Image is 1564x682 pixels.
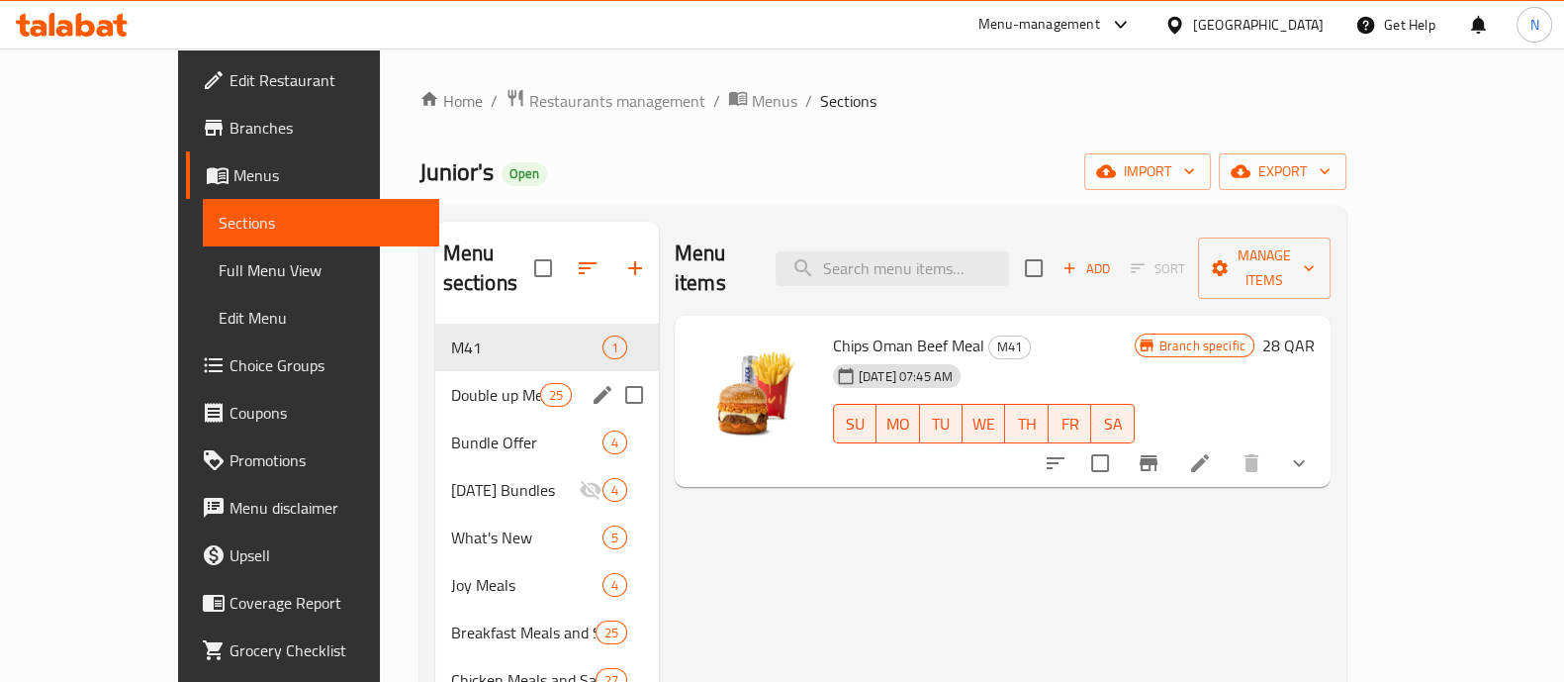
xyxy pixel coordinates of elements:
[1188,451,1212,475] a: Edit menu item
[876,404,919,443] button: MO
[219,211,423,235] span: Sections
[451,383,540,407] span: Double up Meals and Sandwiches
[579,478,602,502] svg: Inactive section
[1125,439,1172,487] button: Branch-specific-item
[230,448,423,472] span: Promotions
[1287,451,1311,475] svg: Show Choices
[1228,439,1275,487] button: delete
[451,336,602,359] span: M41
[752,89,797,113] span: Menus
[1214,244,1315,293] span: Manage items
[186,389,439,437] a: Coupons
[884,410,911,438] span: MO
[1151,337,1253,355] span: Branch specific
[219,306,423,330] span: Edit Menu
[451,431,602,454] span: Bundle Offer
[602,431,627,454] div: items
[230,68,423,92] span: Edit Restaurant
[506,88,705,114] a: Restaurants management
[588,380,617,410] button: edit
[603,576,626,595] span: 4
[690,332,817,458] img: Chips Oman Beef Meal
[1032,439,1079,487] button: sort-choices
[233,163,423,187] span: Menus
[451,573,602,597] span: Joy Meals
[203,294,439,341] a: Edit Menu
[451,526,602,549] span: What's New
[603,481,626,500] span: 4
[1118,253,1198,284] span: Select section first
[842,410,869,438] span: SU
[1005,404,1048,443] button: TH
[602,478,627,502] div: items
[1013,247,1055,289] span: Select section
[203,246,439,294] a: Full Menu View
[963,404,1005,443] button: WE
[186,151,439,199] a: Menus
[603,529,626,547] span: 5
[805,89,812,113] li: /
[203,199,439,246] a: Sections
[435,609,659,656] div: Breakfast Meals and Sandwiches25
[602,573,627,597] div: items
[443,239,534,298] h2: Menu sections
[451,478,579,502] span: [DATE] Bundles
[219,258,423,282] span: Full Menu View
[435,419,659,466] div: Bundle Offer4
[603,434,626,452] span: 4
[230,638,423,662] span: Grocery Checklist
[1262,332,1315,359] h6: 28 QAR
[1193,14,1324,36] div: [GEOGRAPHIC_DATA]
[1219,153,1346,190] button: export
[1099,410,1126,438] span: SA
[988,336,1031,359] div: M41
[186,627,439,674] a: Grocery Checklist
[564,244,611,292] span: Sort sections
[435,466,659,514] div: [DATE] Bundles4
[522,247,564,289] span: Select all sections
[419,88,1346,114] nav: breadcrumb
[675,239,752,298] h2: Menu items
[851,367,961,386] span: [DATE] 07:45 AM
[230,496,423,520] span: Menu disclaimer
[970,410,997,438] span: WE
[186,437,439,484] a: Promotions
[603,339,626,357] span: 1
[491,89,498,113] li: /
[713,89,720,113] li: /
[597,624,626,642] span: 25
[230,116,423,140] span: Branches
[230,543,423,567] span: Upsell
[435,324,659,371] div: M411
[728,88,797,114] a: Menus
[502,162,547,186] div: Open
[989,336,1030,358] span: M41
[602,526,627,549] div: items
[541,386,571,405] span: 25
[1079,442,1121,484] span: Select to update
[419,89,483,113] a: Home
[611,244,659,292] button: Add section
[1049,404,1091,443] button: FR
[1275,439,1323,487] button: show more
[1529,14,1538,36] span: N
[596,621,627,644] div: items
[820,89,876,113] span: Sections
[1084,153,1211,190] button: import
[435,514,659,561] div: What's New5
[833,404,876,443] button: SU
[435,561,659,609] div: Joy Meals4
[435,371,659,419] div: Double up Meals and Sandwiches25edit
[776,251,1009,286] input: search
[451,478,579,502] div: Ramadan Bundles
[186,579,439,627] a: Coverage Report
[186,484,439,532] a: Menu disclaimer
[186,341,439,389] a: Choice Groups
[502,165,547,182] span: Open
[451,621,596,644] span: Breakfast Meals and Sandwiches
[529,89,705,113] span: Restaurants management
[186,56,439,104] a: Edit Restaurant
